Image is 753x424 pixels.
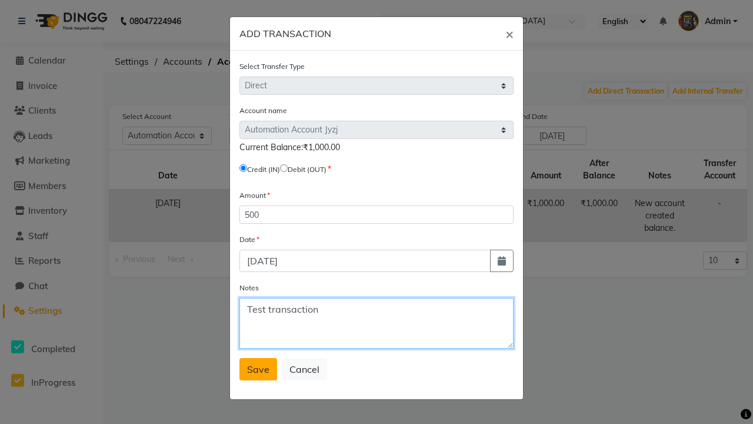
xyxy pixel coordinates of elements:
[247,363,269,375] span: Save
[239,142,340,153] span: Current Balance:₹1,000.00
[247,164,280,175] label: Credit (IN)
[496,17,523,50] button: Close
[239,358,277,380] button: Save
[239,190,270,201] label: Amount
[282,358,327,380] button: Cancel
[239,283,259,293] label: Notes
[505,25,514,42] span: ×
[288,164,326,175] label: Debit (OUT)
[239,26,331,41] h6: ADD TRANSACTION
[239,105,287,116] label: Account name
[239,234,259,245] label: Date
[239,61,305,72] label: Select Transfer Type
